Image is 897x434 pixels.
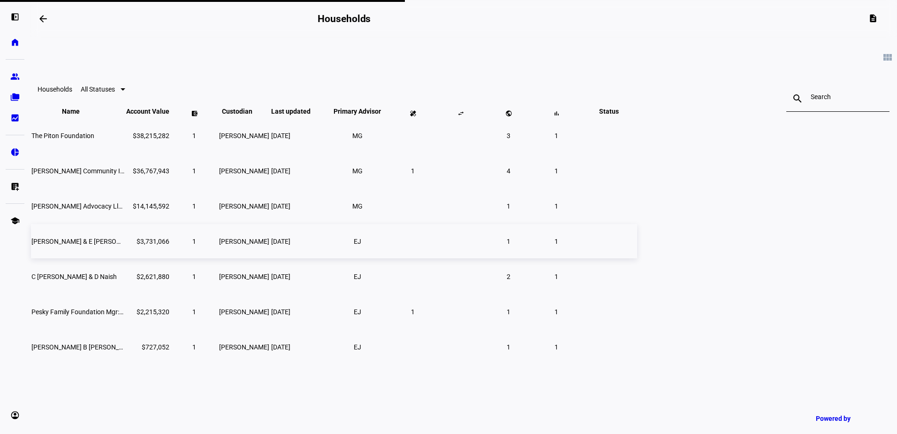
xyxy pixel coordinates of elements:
[555,202,558,210] span: 1
[592,108,626,115] span: Status
[507,167,510,175] span: 4
[31,132,94,139] span: The Piton Foundation
[6,33,24,52] a: home
[126,330,170,364] td: $727,052
[10,147,20,157] eth-mat-symbol: pie_chart
[10,113,20,123] eth-mat-symbol: bid_landscape
[126,189,170,223] td: $14,145,592
[271,343,290,351] span: [DATE]
[10,72,20,81] eth-mat-symbol: group
[555,343,558,351] span: 1
[271,273,290,280] span: [DATE]
[219,202,269,210] span: [PERSON_NAME]
[219,273,269,280] span: [PERSON_NAME]
[38,85,72,93] eth-data-table-title: Households
[192,132,196,139] span: 1
[219,132,269,139] span: [PERSON_NAME]
[31,238,144,245] span: J Rolph & E Jensen Ttee
[349,303,366,320] li: EJ
[349,268,366,285] li: EJ
[10,93,20,102] eth-mat-symbol: folder_copy
[555,238,558,245] span: 1
[555,273,558,280] span: 1
[811,410,883,427] a: Powered by
[349,127,366,144] li: MG
[192,238,196,245] span: 1
[507,238,510,245] span: 1
[31,273,117,280] span: C Tomchin & D Naish
[271,132,290,139] span: [DATE]
[219,238,269,245] span: [PERSON_NAME]
[10,182,20,191] eth-mat-symbol: list_alt_add
[811,93,865,101] input: Search
[507,202,510,210] span: 1
[126,259,170,294] td: $2,621,880
[126,294,170,329] td: $2,215,320
[349,163,366,179] li: MG
[327,108,388,115] span: Primary Advisor
[126,224,170,258] td: $3,731,066
[271,202,290,210] span: [DATE]
[38,13,49,24] mat-icon: arrow_backwards
[271,308,290,316] span: [DATE]
[349,233,366,250] li: EJ
[507,343,510,351] span: 1
[349,339,366,356] li: EJ
[271,108,325,115] span: Last updated
[271,167,290,175] span: [DATE]
[219,167,269,175] span: [PERSON_NAME]
[31,202,162,210] span: Gary Advocacy Llc Mgr: Ethic Inc
[507,132,510,139] span: 3
[882,52,893,63] mat-icon: view_module
[126,118,170,153] td: $38,215,282
[411,308,415,316] span: 1
[555,132,558,139] span: 1
[349,198,366,215] li: MG
[192,167,196,175] span: 1
[6,143,24,162] a: pie_chart
[219,308,269,316] span: [PERSON_NAME]
[192,202,196,210] span: 1
[126,108,169,115] span: Account Value
[62,108,94,115] span: Name
[507,273,510,280] span: 2
[318,13,371,24] h2: Households
[81,85,115,93] span: All Statuses
[31,343,196,351] span: Decker B Rolph & Jessica Rolph
[192,273,196,280] span: 1
[555,167,558,175] span: 1
[868,14,878,23] mat-icon: description
[192,343,196,351] span: 1
[507,308,510,316] span: 1
[6,88,24,107] a: folder_copy
[555,308,558,316] span: 1
[192,308,196,316] span: 1
[6,67,24,86] a: group
[31,308,145,316] span: Pesky Family Foundation Mgr: Ethic Inc
[126,154,170,188] td: $36,767,943
[31,167,181,175] span: Gary Community Investment Company
[411,167,415,175] span: 1
[10,38,20,47] eth-mat-symbol: home
[271,238,290,245] span: [DATE]
[219,343,269,351] span: [PERSON_NAME]
[786,93,809,104] mat-icon: search
[222,108,266,115] span: Custodian
[10,216,20,225] eth-mat-symbol: school
[10,12,20,22] eth-mat-symbol: left_panel_open
[10,411,20,420] eth-mat-symbol: account_circle
[6,108,24,127] a: bid_landscape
